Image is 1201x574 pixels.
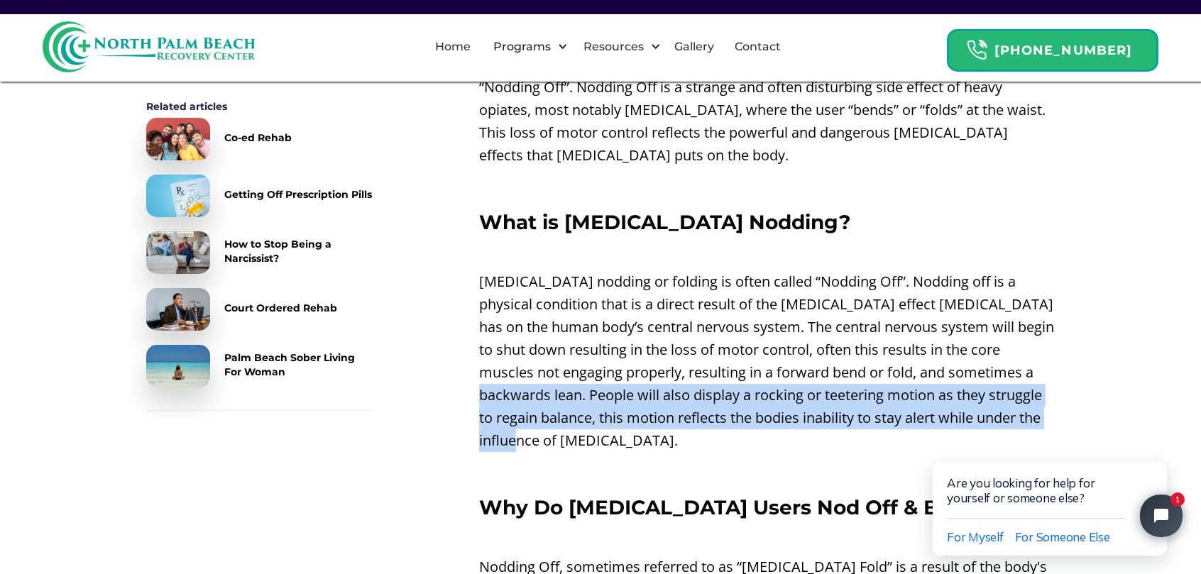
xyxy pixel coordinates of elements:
div: Court Ordered Rehab [224,301,337,315]
p: ‍ [479,459,1055,482]
div: Getting Off Prescription Pills [224,187,372,202]
a: Home [427,24,479,70]
div: Programs [481,24,571,70]
iframe: Tidio Chat [903,416,1201,574]
div: Co-ed Rehab [224,131,292,145]
p: ‍ [479,526,1055,548]
a: Palm Beach Sober Living For Woman [146,345,373,387]
p: When people take [MEDICAL_DATA] their bodies central nervous system is severely impacted. [MEDICA... [479,8,1055,167]
div: Programs [490,38,554,55]
p: ‍ [479,174,1055,197]
a: Co-ed Rehab [146,118,373,160]
a: Getting Off Prescription Pills [146,175,373,217]
a: Gallery [666,24,723,70]
a: Contact [726,24,789,70]
div: Resources [571,24,664,70]
strong: What is [MEDICAL_DATA] Nodding? [479,210,850,234]
p: ‍ [479,241,1055,263]
img: Header Calendar Icons [966,39,987,61]
p: [MEDICAL_DATA] nodding or folding is often called “Nodding Off”. Nodding off is a physical condit... [479,270,1055,452]
strong: [PHONE_NUMBER] [994,43,1132,58]
div: Palm Beach Sober Living For Woman [224,351,373,379]
div: How to Stop Being a Narcissist? [224,237,373,265]
div: Related articles [146,99,373,114]
a: Header Calendar Icons[PHONE_NUMBER] [947,22,1158,72]
strong: Why Do [MEDICAL_DATA] Users Nod Off & Bend Over? [479,495,1046,519]
div: Resources [580,38,647,55]
a: How to Stop Being a Narcissist? [146,231,373,274]
a: Court Ordered Rehab [146,288,373,331]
